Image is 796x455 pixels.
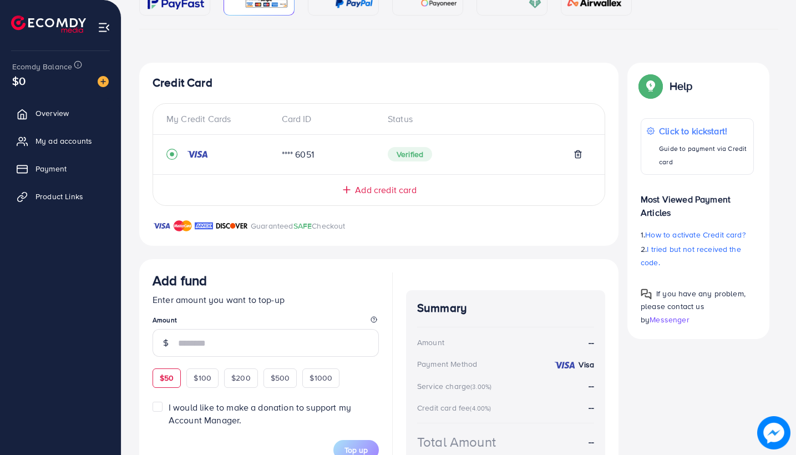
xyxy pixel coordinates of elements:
[160,372,174,383] span: $50
[153,315,379,329] legend: Amount
[12,61,72,72] span: Ecomdy Balance
[645,229,745,240] span: How to activate Credit card?
[589,336,594,349] strong: --
[166,113,273,125] div: My Credit Cards
[251,219,346,232] p: Guaranteed Checkout
[11,16,86,33] img: logo
[641,76,661,96] img: Popup guide
[589,401,594,413] strong: --
[417,358,477,370] div: Payment Method
[231,372,251,383] span: $200
[8,130,113,152] a: My ad accounts
[36,135,92,146] span: My ad accounts
[8,102,113,124] a: Overview
[579,359,594,370] strong: Visa
[470,404,491,413] small: (4.00%)
[758,417,790,449] img: image
[8,185,113,208] a: Product Links
[153,219,171,232] img: brand
[98,76,109,87] img: image
[650,314,689,325] span: Messenger
[36,191,83,202] span: Product Links
[98,21,110,34] img: menu
[641,242,754,269] p: 2.
[641,184,754,219] p: Most Viewed Payment Articles
[388,147,432,161] span: Verified
[166,149,178,160] svg: record circle
[153,272,207,289] h3: Add fund
[641,288,746,325] span: If you have any problem, please contact us by
[659,142,748,169] p: Guide to payment via Credit card
[355,184,416,196] span: Add credit card
[641,228,754,241] p: 1.
[195,219,213,232] img: brand
[641,289,652,300] img: Popup guide
[379,113,591,125] div: Status
[417,301,594,315] h4: Summary
[417,432,496,452] div: Total Amount
[186,150,209,159] img: credit
[273,113,379,125] div: Card ID
[417,381,495,392] div: Service charge
[194,372,211,383] span: $100
[470,382,491,391] small: (3.00%)
[670,79,693,93] p: Help
[12,73,26,89] span: $0
[36,163,67,174] span: Payment
[216,219,248,232] img: brand
[659,124,748,138] p: Click to kickstart!
[153,293,379,306] p: Enter amount you want to top-up
[36,108,69,119] span: Overview
[310,372,332,383] span: $1000
[589,380,594,392] strong: --
[417,337,444,348] div: Amount
[169,401,351,426] span: I would like to make a donation to support my Account Manager.
[554,361,576,370] img: credit
[293,220,312,231] span: SAFE
[417,402,495,413] div: Credit card fee
[174,219,192,232] img: brand
[8,158,113,180] a: Payment
[589,436,594,448] strong: --
[271,372,290,383] span: $500
[641,244,741,268] span: I tried but not received the code.
[153,76,605,90] h4: Credit Card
